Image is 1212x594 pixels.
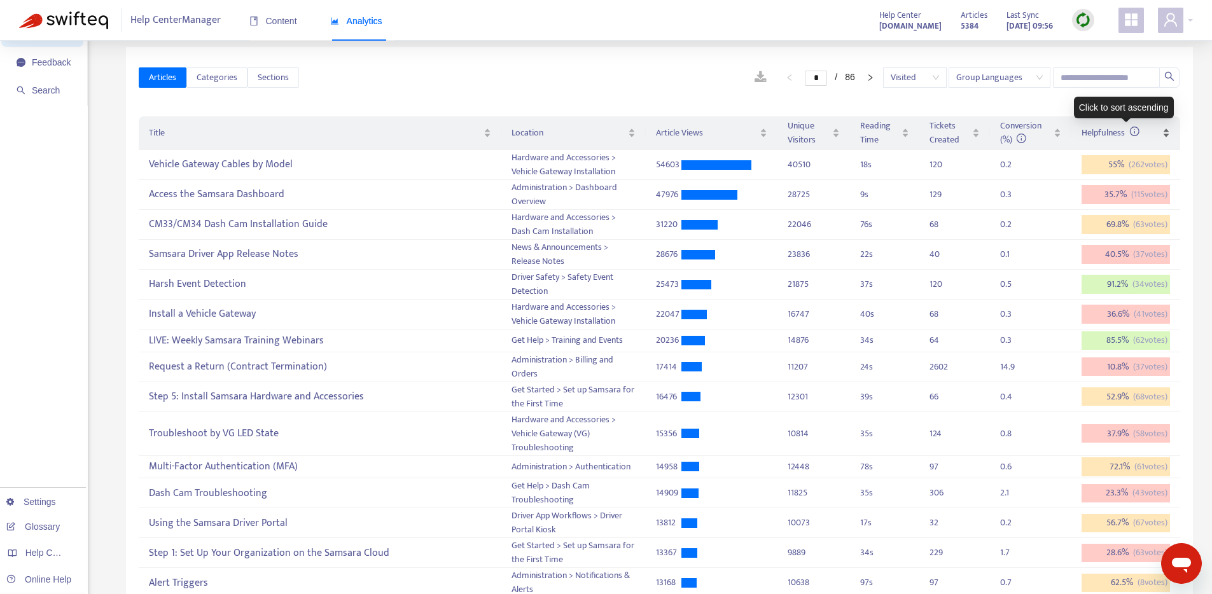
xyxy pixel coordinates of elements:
[139,116,501,150] th: Title
[956,68,1043,87] span: Group Languages
[1138,576,1167,590] span: ( 8 votes)
[197,71,237,85] span: Categories
[961,19,979,33] strong: 5384
[860,247,909,261] div: 22 s
[1133,516,1167,530] span: ( 67 votes)
[501,478,646,508] td: Get Help > Dash Cam Troubleshooting
[149,330,491,351] div: LIVE: Weekly Samsara Training Webinars
[656,307,681,321] div: 22047
[1082,275,1170,294] div: 91.2 %
[860,516,909,530] div: 17 s
[1131,188,1167,202] span: ( 115 votes)
[149,356,491,377] div: Request a Return (Contract Termination)
[149,184,491,205] div: Access the Samsara Dashboard
[149,155,491,176] div: Vehicle Gateway Cables by Model
[930,218,955,231] div: 68
[1000,158,1026,172] div: 0.2
[788,307,840,321] div: 16747
[788,516,840,530] div: 10073
[149,457,491,478] div: Multi-Factor Authentication (MFA)
[891,68,939,87] span: Visited
[1075,12,1091,28] img: sync.dc5367851b00ba804db3.png
[501,116,646,150] th: Location
[1082,331,1170,350] div: 85.5 %
[646,116,777,150] th: Article Views
[1007,8,1039,22] span: Last Sync
[1074,97,1174,118] div: Click to sort ascending
[805,70,854,85] li: 1/86
[501,538,646,568] td: Get Started > Set up Samsara for the First Time
[139,67,186,88] button: Articles
[930,576,955,590] div: 97
[930,390,955,404] div: 66
[930,333,955,347] div: 64
[656,390,681,404] div: 16476
[1000,360,1026,374] div: 14.9
[788,390,840,404] div: 12301
[1134,307,1167,321] span: ( 41 votes)
[1000,486,1026,500] div: 2.1
[879,18,942,33] a: [DOMAIN_NAME]
[501,382,646,412] td: Get Started > Set up Samsara for the First Time
[501,150,646,180] td: Hardware and Accessories > Vehicle Gateway Installation
[788,576,840,590] div: 10638
[788,218,840,231] div: 22046
[788,277,840,291] div: 21875
[1000,218,1026,231] div: 0.2
[501,300,646,329] td: Hardware and Accessories > Vehicle Gateway Installation
[860,576,909,590] div: 97 s
[149,274,491,295] div: Harsh Event Detection
[1132,486,1167,500] span: ( 43 votes)
[930,360,955,374] div: 2602
[656,126,757,140] span: Article Views
[149,423,491,444] div: Troubleshoot by VG LED State
[788,546,840,560] div: 9889
[788,427,840,441] div: 10814
[788,486,840,500] div: 11825
[788,158,840,172] div: 40510
[930,158,955,172] div: 120
[501,352,646,382] td: Administration > Billing and Orders
[919,116,989,150] th: Tickets Created
[1134,460,1167,474] span: ( 61 votes)
[860,486,909,500] div: 35 s
[258,71,289,85] span: Sections
[1129,158,1167,172] span: ( 262 votes)
[149,542,491,563] div: Step 1: Set Up Your Organization on the Samsara Cloud
[930,188,955,202] div: 129
[930,427,955,441] div: 124
[656,360,681,374] div: 17414
[501,329,646,352] td: Get Help > Training and Events
[1082,185,1170,204] div: 35.7 %
[149,126,480,140] span: Title
[17,58,25,67] span: message
[186,67,247,88] button: Categories
[149,513,491,534] div: Using the Samsara Driver Portal
[788,188,840,202] div: 28725
[501,456,646,479] td: Administration > Authentication
[1133,218,1167,231] span: ( 63 votes)
[1164,71,1174,81] span: search
[860,119,899,147] span: Reading Time
[867,74,874,81] span: right
[779,70,800,85] button: left
[1082,245,1170,264] div: 40.5 %
[1000,247,1026,261] div: 0.1
[1133,360,1167,374] span: ( 37 votes)
[860,277,909,291] div: 37 s
[149,386,491,407] div: Step 5: Install Samsara Hardware and Accessories
[501,180,646,210] td: Administration > Dashboard Overview
[788,247,840,261] div: 23836
[149,214,491,235] div: CM33/CM34 Dash Cam Installation Guide
[860,70,881,85] button: right
[788,460,840,474] div: 12448
[777,116,850,150] th: Unique Visitors
[330,16,382,26] span: Analytics
[656,546,681,560] div: 13367
[1000,188,1026,202] div: 0.3
[1082,387,1170,406] div: 52.9 %
[1163,12,1178,27] span: user
[788,360,840,374] div: 11207
[149,483,491,504] div: Dash Cam Troubleshooting
[1000,427,1026,441] div: 0.8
